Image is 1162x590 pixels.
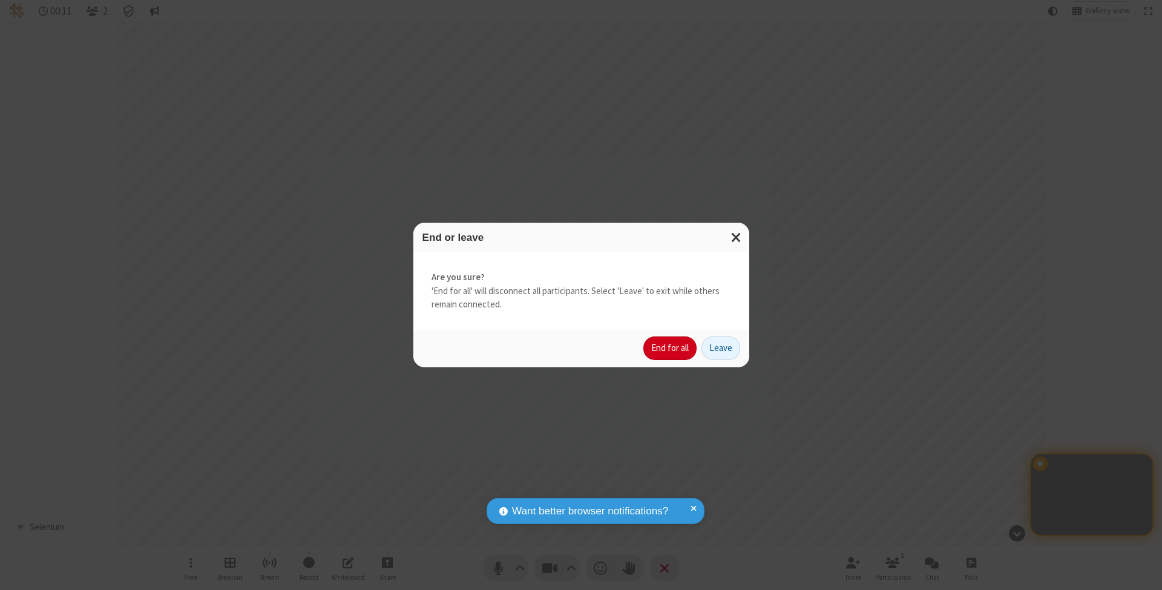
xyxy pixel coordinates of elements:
[422,232,740,243] h3: End or leave
[701,336,740,361] button: Leave
[432,270,731,284] strong: Are you sure?
[724,223,749,252] button: Close modal
[643,336,697,361] button: End for all
[512,503,668,519] span: Want better browser notifications?
[413,252,749,330] div: 'End for all' will disconnect all participants. Select 'Leave' to exit while others remain connec...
